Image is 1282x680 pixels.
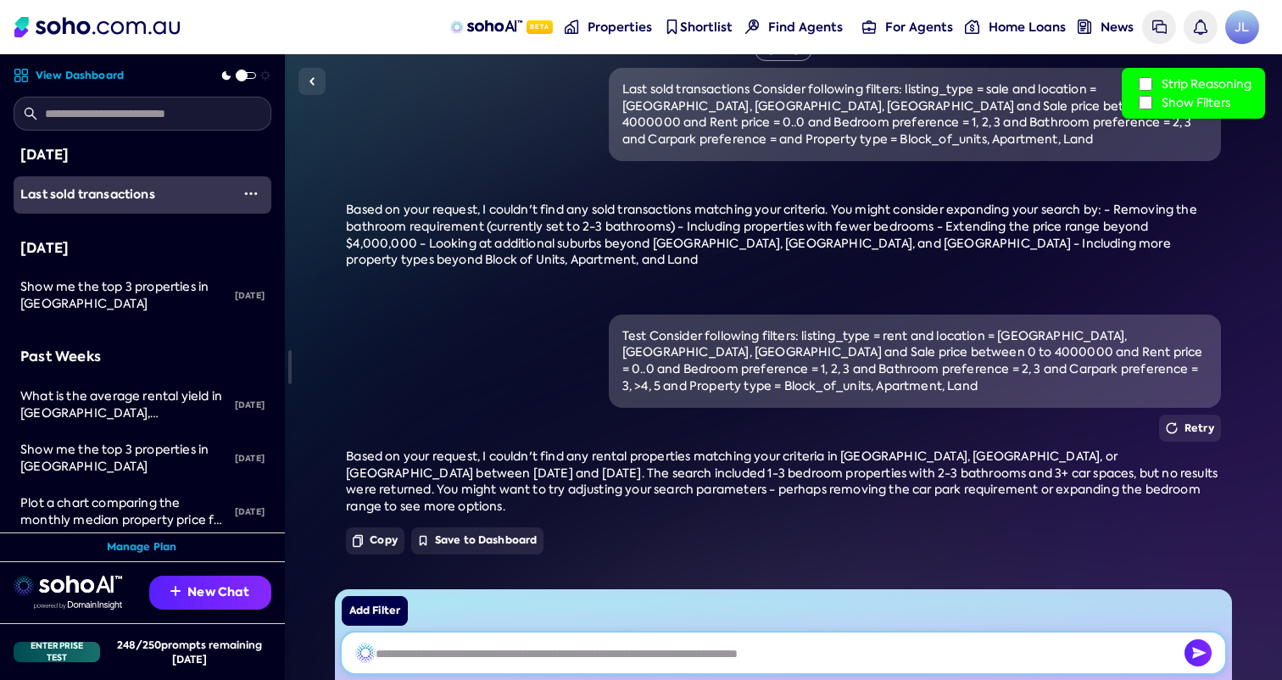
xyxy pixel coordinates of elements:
a: Avatar of Jonathan Lui [1225,10,1259,44]
span: Based on your request, I couldn't find any rental properties matching your criteria in [GEOGRAPHI... [346,449,1218,514]
div: Plot a chart comparing the monthly median property price for proeprties between Surry Hills and P... [20,495,228,528]
img: properties-nav icon [565,20,579,34]
img: sohoAI logo [450,20,522,34]
div: Show me the top 3 properties in Sydney [20,279,228,312]
div: 248 / 250 prompts remaining [DATE] [107,638,271,666]
label: Strip Reasoning [1135,75,1251,93]
img: bell icon [1193,20,1207,34]
span: Properties [588,19,652,36]
input: Show Filters [1139,96,1152,109]
img: Retry icon [1166,422,1178,434]
a: Notifications [1184,10,1218,44]
button: Send [1184,639,1212,666]
label: Show Filters [1135,93,1251,112]
div: Last sold transactions [20,187,231,203]
div: [DATE] [228,440,271,477]
div: [DATE] [228,277,271,315]
span: Based on your request, I couldn't find any sold transactions matching your criteria. You might co... [346,202,1196,267]
span: Show me the top 3 properties in [GEOGRAPHIC_DATA] [20,279,209,311]
div: Show me the top 3 properties in Sydney [20,442,228,475]
span: Shortlist [680,19,733,36]
span: What is the average rental yield in [GEOGRAPHIC_DATA], [GEOGRAPHIC_DATA] [20,388,222,437]
img: for-agents-nav icon [965,20,979,34]
span: Find Agents [768,19,843,36]
div: What is the average rental yield in Surry Hills, NSW [20,388,228,421]
div: [DATE] [228,387,271,424]
img: Sidebar toggle icon [302,71,322,92]
a: What is the average rental yield in [GEOGRAPHIC_DATA], [GEOGRAPHIC_DATA] [14,378,228,432]
a: Show me the top 3 properties in [GEOGRAPHIC_DATA] [14,269,228,322]
a: Show me the top 3 properties in [GEOGRAPHIC_DATA] [14,432,228,485]
img: Copy icon [353,534,363,548]
span: News [1101,19,1134,36]
img: sohoai logo [14,576,122,596]
span: Plot a chart comparing the monthly median property price for proeprties between [GEOGRAPHIC_DATA]... [20,495,226,594]
a: Manage Plan [107,540,177,555]
img: Data provided by Domain Insight [34,601,122,610]
img: news-nav icon [1078,20,1092,34]
a: Messages [1142,10,1176,44]
span: Show me the top 3 properties in [GEOGRAPHIC_DATA] [20,442,209,474]
img: shortlist-nav icon [665,20,679,34]
span: Home Loans [989,19,1066,36]
a: View Dashboard [14,68,124,83]
input: Strip Reasoning [1139,77,1152,91]
div: Past Weeks [20,346,265,368]
img: Find agents icon [745,20,760,34]
button: New Chat [149,576,271,610]
span: Last sold transactions [20,186,155,203]
div: Enterprise Test [14,642,100,662]
button: Add Filter [342,596,408,626]
span: Beta [527,20,553,34]
img: SohoAI logo black [355,643,376,663]
img: More icon [244,187,258,200]
span: For Agents [885,19,953,36]
button: Save to Dashboard [411,527,543,555]
div: [DATE] [20,237,265,259]
div: Last sold transactions Consider following filters: listing_type = sale and location = [GEOGRAPHIC... [622,81,1207,148]
img: messages icon [1152,20,1167,34]
img: for-agents-nav icon [862,20,877,34]
img: Soho Logo [14,17,180,37]
img: Recommendation icon [170,586,181,596]
img: Send icon [1184,639,1212,666]
span: JL [1225,10,1259,44]
div: Test Consider following filters: listing_type = rent and location = [GEOGRAPHIC_DATA], [GEOGRAPHI... [622,328,1207,394]
button: Retry [1159,415,1221,442]
button: Copy [346,527,404,555]
div: [DATE] [228,493,271,531]
div: [DATE] [20,144,265,166]
a: Last sold transactions [14,176,231,214]
a: Plot a chart comparing the monthly median property price for proeprties between [GEOGRAPHIC_DATA]... [14,485,228,538]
